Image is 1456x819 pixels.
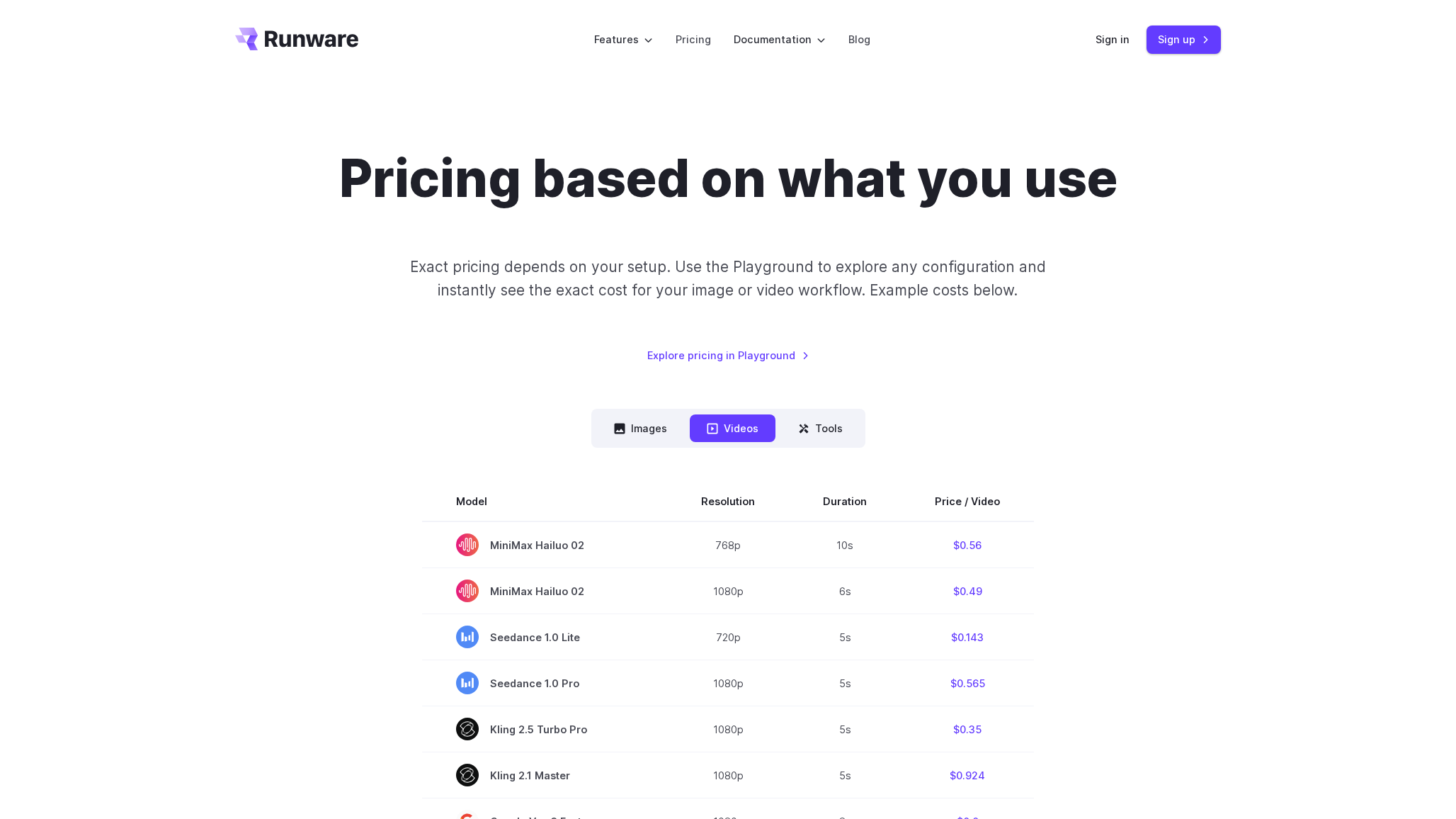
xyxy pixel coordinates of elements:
[901,482,1034,521] th: Price / Video
[789,482,901,521] th: Duration
[690,414,775,442] button: Videos
[901,752,1034,798] td: $0.924
[339,147,1117,210] h1: Pricing based on what you use
[789,614,901,660] td: 5s
[667,521,789,568] td: 768p
[667,706,789,752] td: 1080p
[422,482,667,521] th: Model
[789,521,901,568] td: 10s
[789,568,901,614] td: 6s
[235,28,358,50] a: Go to /
[667,614,789,660] td: 720p
[781,414,860,442] button: Tools
[667,568,789,614] td: 1080p
[647,347,809,363] a: Explore pricing in Playground
[383,255,1073,303] p: Exact pricing depends on your setup. Use the Playground to explore any configuration and instantl...
[667,482,789,521] th: Resolution
[597,414,684,442] button: Images
[456,672,633,694] span: Seedance 1.0 Pro
[901,568,1034,614] td: $0.49
[667,752,789,798] td: 1080p
[1096,31,1130,47] a: Sign in
[901,706,1034,752] td: $0.35
[456,580,633,602] span: MiniMax Hailuo 02
[456,626,633,648] span: Seedance 1.0 Lite
[456,533,633,556] span: MiniMax Hailuo 02
[1147,26,1221,53] a: Sign up
[789,706,901,752] td: 5s
[456,764,633,786] span: Kling 2.1 Master
[676,31,711,47] a: Pricing
[734,31,826,47] label: Documentation
[594,31,653,47] label: Features
[789,660,901,706] td: 5s
[901,660,1034,706] td: $0.565
[789,752,901,798] td: 5s
[901,614,1034,660] td: $0.143
[848,31,870,47] a: Blog
[456,718,633,740] span: Kling 2.5 Turbo Pro
[667,660,789,706] td: 1080p
[901,521,1034,568] td: $0.56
